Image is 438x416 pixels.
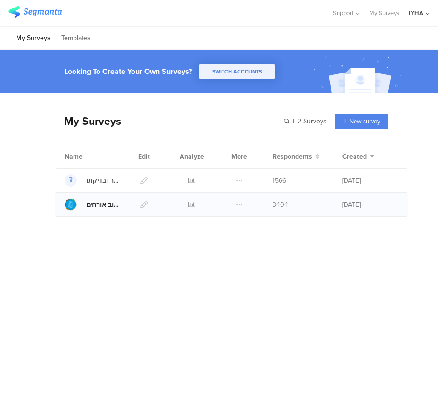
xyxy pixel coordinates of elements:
[86,200,120,210] div: משוב אורחים - חיפה
[273,152,320,162] button: Respondents
[65,152,120,162] div: Name
[229,145,249,168] div: More
[8,6,62,18] img: segmanta logo
[342,200,398,210] div: [DATE]
[273,200,288,210] span: 3404
[342,152,374,162] button: Created
[86,176,120,186] div: טופס קבלת חדר ובדיקתו - חיפה
[342,176,398,186] div: [DATE]
[409,8,423,17] div: IYHA
[12,27,55,49] li: My Surveys
[333,8,354,17] span: Support
[298,116,327,126] span: 2 Surveys
[65,174,120,187] a: טופס קבלת חדר ובדיקתו - [GEOGRAPHIC_DATA]
[310,53,407,96] img: create_account_image.svg
[291,116,296,126] span: |
[349,117,380,126] span: New survey
[342,152,367,162] span: Created
[212,68,262,75] span: SWITCH ACCOUNTS
[65,198,120,211] a: משוב אורחים - [GEOGRAPHIC_DATA]
[64,66,192,77] div: Looking To Create Your Own Surveys?
[273,176,286,186] span: 1566
[55,113,121,129] div: My Surveys
[273,152,312,162] span: Respondents
[134,145,154,168] div: Edit
[199,64,275,79] button: SWITCH ACCOUNTS
[178,145,206,168] div: Analyze
[57,27,95,49] li: Templates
